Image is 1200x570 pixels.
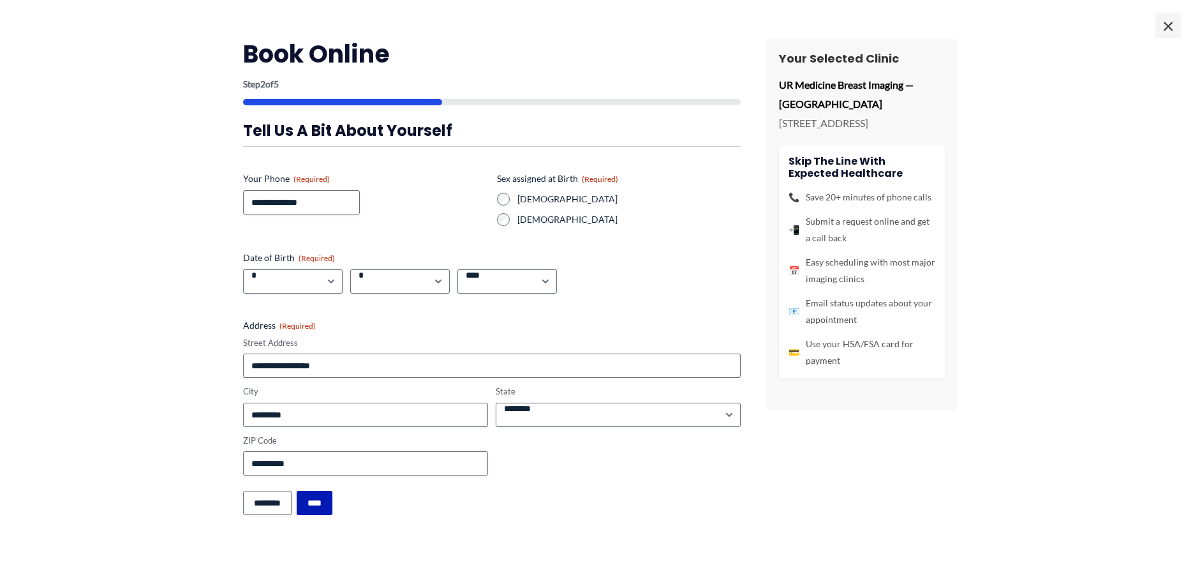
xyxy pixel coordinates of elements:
legend: Date of Birth [243,251,335,264]
p: UR Medicine Breast Imaging — [GEOGRAPHIC_DATA] [779,75,945,113]
span: 💳 [789,344,799,361]
span: 📧 [789,303,799,320]
span: 2 [260,79,265,89]
legend: Sex assigned at Birth [497,172,618,185]
legend: Address [243,319,316,332]
span: (Required) [293,174,330,184]
label: [DEMOGRAPHIC_DATA] [517,193,741,206]
span: (Required) [299,253,335,263]
h3: Tell us a bit about yourself [243,121,741,140]
h2: Book Online [243,38,741,70]
label: Street Address [243,337,741,349]
p: Step of [243,80,741,89]
li: Use your HSA/FSA card for payment [789,336,935,369]
li: Submit a request online and get a call back [789,213,935,246]
label: State [496,386,741,398]
span: (Required) [279,321,316,331]
span: 📅 [789,262,799,279]
span: 📲 [789,221,799,238]
label: Your Phone [243,172,487,185]
label: City [243,386,488,398]
h4: Skip the line with Expected Healthcare [789,155,935,179]
li: Email status updates about your appointment [789,295,935,328]
label: [DEMOGRAPHIC_DATA] [517,213,741,226]
li: Easy scheduling with most major imaging clinics [789,254,935,287]
span: 5 [274,79,279,89]
span: 📞 [789,189,799,206]
p: [STREET_ADDRESS] [779,114,945,133]
h3: Your Selected Clinic [779,51,945,66]
li: Save 20+ minutes of phone calls [789,189,935,206]
span: × [1155,13,1181,38]
span: (Required) [582,174,618,184]
label: ZIP Code [243,435,488,447]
